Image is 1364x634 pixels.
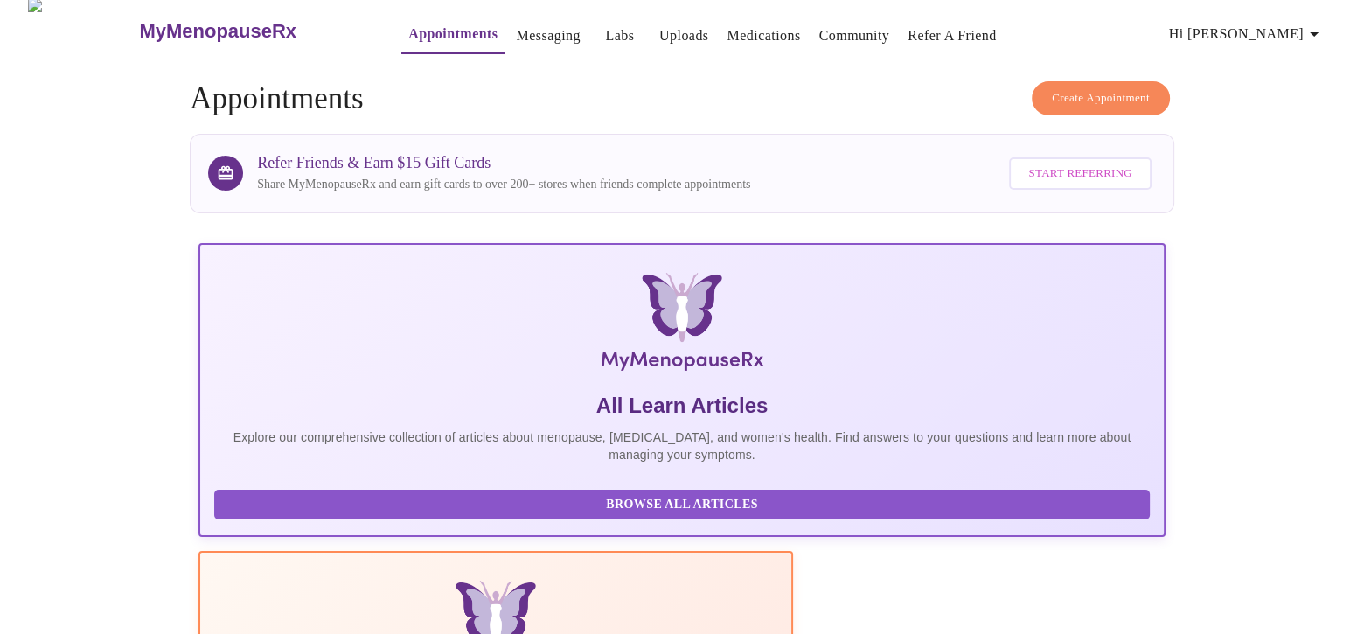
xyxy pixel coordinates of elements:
a: Appointments [408,22,498,46]
p: Share MyMenopauseRx and earn gift cards to over 200+ stores when friends complete appointments [257,176,750,193]
button: Hi [PERSON_NAME] [1162,17,1332,52]
h5: All Learn Articles [214,392,1150,420]
button: Community [812,18,897,53]
button: Create Appointment [1032,81,1170,115]
span: Create Appointment [1052,88,1150,108]
h3: Refer Friends & Earn $15 Gift Cards [257,154,750,172]
button: Messaging [509,18,587,53]
a: MyMenopauseRx [137,1,366,62]
span: Browse All Articles [232,494,1132,516]
button: Browse All Articles [214,490,1150,520]
button: Labs [592,18,648,53]
p: Explore our comprehensive collection of articles about menopause, [MEDICAL_DATA], and women's hea... [214,428,1150,463]
button: Start Referring [1009,157,1151,190]
a: Browse All Articles [214,496,1154,511]
a: Medications [727,24,800,48]
a: Community [819,24,890,48]
h4: Appointments [190,81,1174,116]
img: MyMenopauseRx Logo [359,273,1005,378]
a: Messaging [516,24,580,48]
button: Appointments [401,17,505,54]
a: Labs [605,24,634,48]
a: Uploads [659,24,709,48]
button: Refer a Friend [901,18,1004,53]
a: Refer a Friend [908,24,997,48]
a: Start Referring [1005,149,1155,199]
button: Medications [720,18,807,53]
button: Uploads [652,18,716,53]
span: Start Referring [1028,164,1131,184]
h3: MyMenopauseRx [139,20,296,43]
span: Hi [PERSON_NAME] [1169,22,1325,46]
